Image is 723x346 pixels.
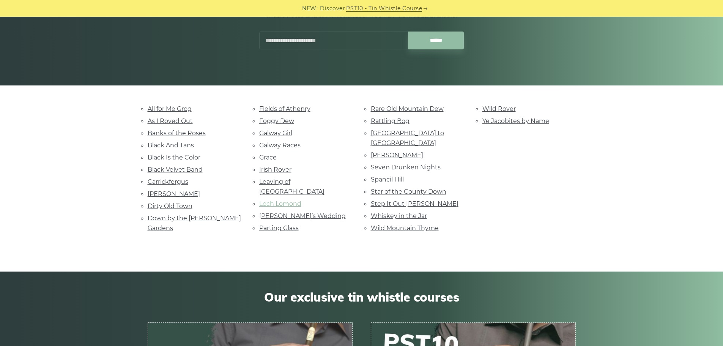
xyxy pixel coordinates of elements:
[148,190,200,197] a: [PERSON_NAME]
[259,105,310,112] a: Fields of Athenry
[371,164,441,171] a: Seven Drunken Nights
[371,152,423,159] a: [PERSON_NAME]
[482,117,549,125] a: Ye Jacobites by Name
[148,142,194,149] a: Black And Tans
[259,154,277,161] a: Grace
[482,105,516,112] a: Wild Rover
[259,178,324,195] a: Leaving of [GEOGRAPHIC_DATA]
[259,130,292,137] a: Galway Girl
[371,212,427,220] a: Whiskey in the Jar
[371,105,444,112] a: Rare Old Mountain Dew
[371,200,458,207] a: Step It Out [PERSON_NAME]
[371,117,410,125] a: Rattling Bog
[259,117,294,125] a: Foggy Dew
[148,215,241,232] a: Down by the [PERSON_NAME] Gardens
[148,130,206,137] a: Banks of the Roses
[302,4,318,13] span: NEW:
[259,200,301,207] a: Loch Lomond
[259,224,299,232] a: Parting Glass
[148,178,188,185] a: Carrickfergus
[259,142,301,149] a: Galway Races
[148,290,576,304] span: Our exclusive tin whistle courses
[371,188,446,195] a: Star of the County Down
[148,154,200,161] a: Black Is the Color
[148,202,192,210] a: Dirty Old Town
[148,166,203,173] a: Black Velvet Band
[346,4,422,13] a: PST10 - Tin Whistle Course
[371,224,439,232] a: Wild Mountain Thyme
[259,166,291,173] a: Irish Rover
[259,212,346,220] a: [PERSON_NAME]’s Wedding
[371,176,404,183] a: Spancil Hill
[371,130,444,147] a: [GEOGRAPHIC_DATA] to [GEOGRAPHIC_DATA]
[148,105,192,112] a: All for Me Grog
[148,117,193,125] a: As I Roved Out
[320,4,345,13] span: Discover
